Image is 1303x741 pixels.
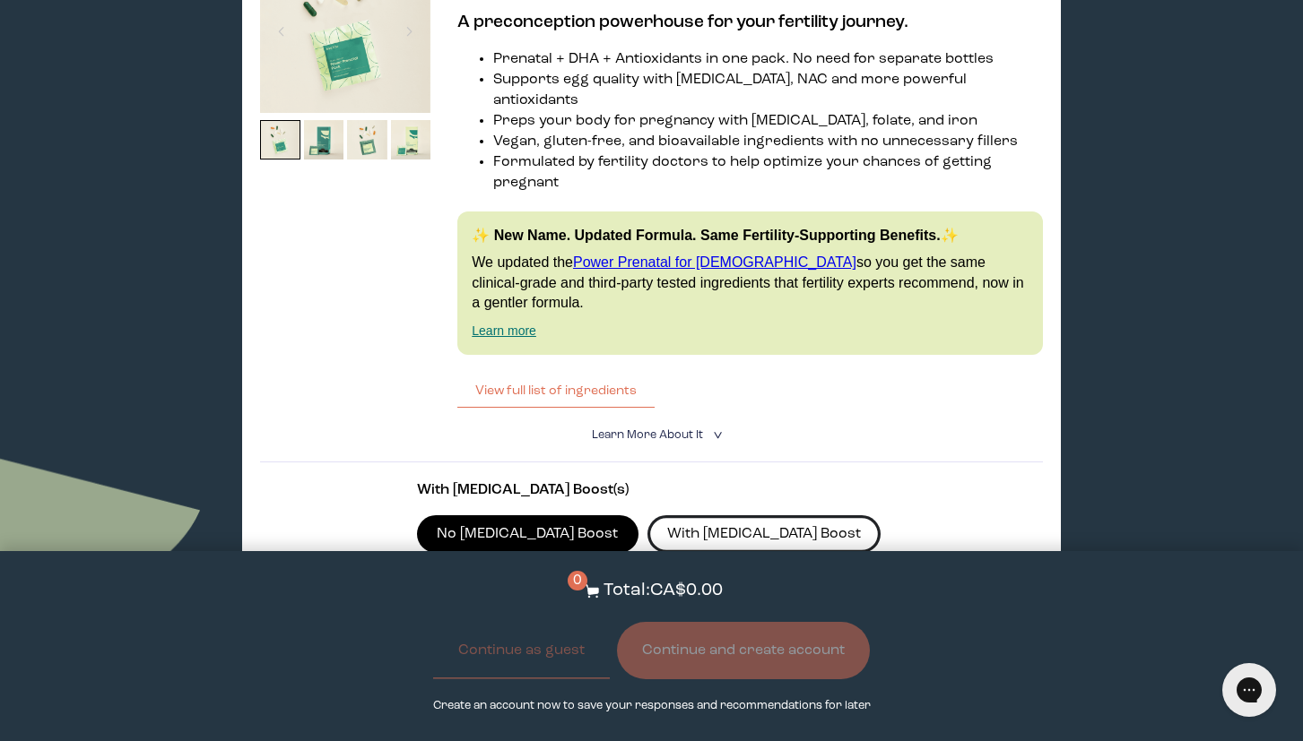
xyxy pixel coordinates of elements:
[457,13,908,31] strong: A preconception powerhouse for your fertility journey.
[617,622,870,679] button: Continue and create account
[417,480,886,501] p: With [MEDICAL_DATA] Boost(s)
[604,578,723,604] p: Total: CA$0.00
[1213,657,1285,723] iframe: Gorgias live chat messenger
[391,120,431,160] img: thumbnail image
[647,515,882,553] label: With [MEDICAL_DATA] Boost
[433,622,610,679] button: Continue as guest
[417,515,638,553] label: No [MEDICAL_DATA] Boost
[472,253,1028,313] p: We updated the so you get the same clinical-grade and third-party tested ingredients that fertili...
[493,70,1042,111] li: Supports egg quality with [MEDICAL_DATA], NAC and more powerful antioxidants
[472,323,536,338] a: Learn more
[260,120,300,160] img: thumbnail image
[592,427,712,444] summary: Learn More About it <
[347,120,387,160] img: thumbnail image
[493,132,1042,152] li: Vegan, gluten-free, and bioavailable ingredients with no unnecessary fillers
[493,49,1042,70] li: Prenatal + DHA + Antioxidants in one pack. No need for separate bottles
[708,430,725,440] i: <
[433,697,871,714] p: Create an account now to save your responses and recommendations for later
[573,254,856,270] a: Power Prenatal for [DEMOGRAPHIC_DATA]
[592,429,703,441] span: Learn More About it
[493,152,1042,194] li: Formulated by fertility doctors to help optimize your chances of getting pregnant
[472,228,958,243] strong: ✨ New Name. Updated Formula. Same Fertility-Supporting Benefits.✨
[304,120,344,160] img: thumbnail image
[493,111,1042,132] li: Preps your body for pregnancy with [MEDICAL_DATA], folate, and iron
[568,571,587,590] span: 0
[457,373,655,409] button: View full list of ingredients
